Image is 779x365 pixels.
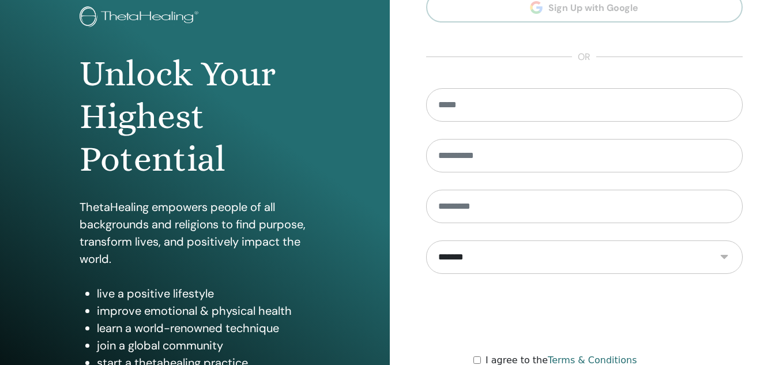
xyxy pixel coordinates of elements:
[496,291,672,336] iframe: reCAPTCHA
[97,337,310,354] li: join a global community
[80,198,310,268] p: ThetaHealing empowers people of all backgrounds and religions to find purpose, transform lives, a...
[97,285,310,302] li: live a positive lifestyle
[572,50,596,64] span: or
[97,319,310,337] li: learn a world-renowned technique
[97,302,310,319] li: improve emotional & physical health
[80,52,310,181] h1: Unlock Your Highest Potential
